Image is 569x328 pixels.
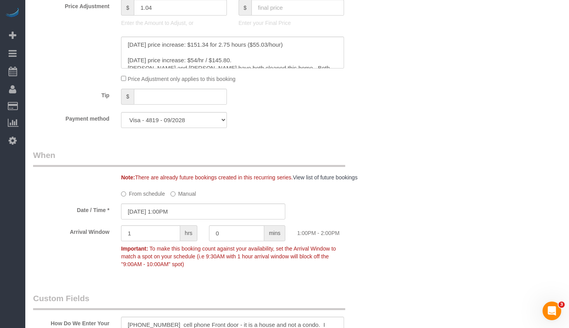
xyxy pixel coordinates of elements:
label: Arrival Window [27,225,115,236]
label: From schedule [121,187,165,198]
div: There are already future bookings created in this recurring series. [115,174,379,181]
input: Manual [170,191,176,196]
span: mins [264,225,286,241]
img: Automaid Logo [5,8,20,19]
legend: Custom Fields [33,293,345,310]
span: To make this booking count against your availability, set the Arrival Window to match a spot on y... [121,246,336,267]
p: Enter your Final Price [239,19,344,27]
a: View list of future bookings [293,174,357,181]
div: 1:00PM - 2:00PM [291,225,379,237]
input: From schedule [121,191,126,196]
input: MM/DD/YYYY HH:MM [121,203,285,219]
p: Enter the Amount to Adjust, or [121,19,227,27]
span: 3 [558,302,565,308]
span: $ [121,89,134,105]
span: hrs [180,225,197,241]
strong: Important: [121,246,148,252]
label: Tip [27,89,115,99]
label: Payment method [27,112,115,123]
label: Manual [170,187,196,198]
strong: Note: [121,174,135,181]
label: Date / Time * [27,203,115,214]
span: Price Adjustment only applies to this booking [128,76,235,82]
legend: When [33,149,345,167]
iframe: Intercom live chat [543,302,561,320]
